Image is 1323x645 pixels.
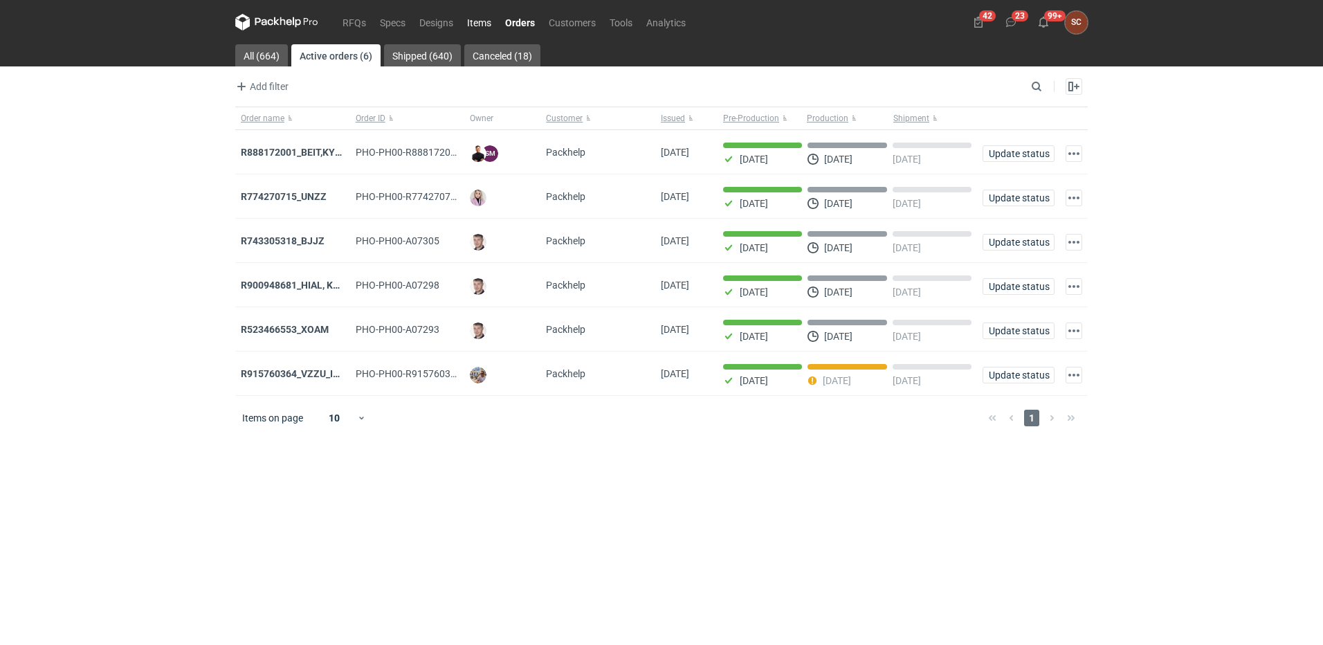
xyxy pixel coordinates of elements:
[718,107,804,129] button: Pre-Production
[540,107,655,129] button: Customer
[412,14,460,30] a: Designs
[804,107,891,129] button: Production
[989,193,1048,203] span: Update status
[356,147,512,158] span: PHO-PH00-R888172001_BEIT,KYHC
[241,368,352,379] a: R915760364_VZZU_IOFY
[723,113,779,124] span: Pre-Production
[546,235,585,246] span: Packhelp
[661,191,689,202] span: 07/10/2025
[542,14,603,30] a: Customers
[546,280,585,291] span: Packhelp
[893,242,921,253] p: [DATE]
[983,367,1055,383] button: Update status
[661,235,689,246] span: 01/10/2025
[241,235,325,246] a: R743305318_BJJZ
[967,11,989,33] button: 42
[470,278,486,295] img: Maciej Sikora
[336,14,373,30] a: RFQs
[983,322,1055,339] button: Update status
[893,198,921,209] p: [DATE]
[350,107,465,129] button: Order ID
[661,147,689,158] span: 13/10/2025
[470,367,486,383] img: Michał Palasek
[893,154,921,165] p: [DATE]
[464,44,540,66] a: Canceled (18)
[1066,234,1082,251] button: Actions
[546,147,585,158] span: Packhelp
[291,44,381,66] a: Active orders (6)
[1028,78,1073,95] input: Search
[1066,190,1082,206] button: Actions
[983,145,1055,162] button: Update status
[470,113,493,124] span: Owner
[241,113,284,124] span: Order name
[546,324,585,335] span: Packhelp
[740,242,768,253] p: [DATE]
[740,331,768,342] p: [DATE]
[1065,11,1088,34] div: Sylwia Cichórz
[482,145,498,162] figcaption: SM
[824,154,852,165] p: [DATE]
[983,234,1055,251] button: Update status
[1024,410,1039,426] span: 1
[983,190,1055,206] button: Update status
[241,147,348,158] a: R888172001_BEIT,KYHC
[356,324,439,335] span: PHO-PH00-A07293
[1065,11,1088,34] button: SC
[241,280,350,291] a: R900948681_HIAL, KMPI
[470,234,486,251] img: Maciej Sikora
[989,370,1048,380] span: Update status
[661,113,685,124] span: Issued
[241,324,329,335] a: R523466553_XOAM
[232,78,289,95] button: Add filter
[989,149,1048,158] span: Update status
[1000,11,1022,33] button: 23
[655,107,718,129] button: Issued
[824,242,852,253] p: [DATE]
[989,237,1048,247] span: Update status
[989,282,1048,291] span: Update status
[661,368,689,379] span: 25/09/2025
[639,14,693,30] a: Analytics
[235,14,318,30] svg: Packhelp Pro
[603,14,639,30] a: Tools
[356,113,385,124] span: Order ID
[807,113,848,124] span: Production
[661,324,689,335] span: 26/09/2025
[241,191,327,202] a: R774270715_UNZZ
[1032,11,1055,33] button: 99+
[1066,322,1082,339] button: Actions
[546,368,585,379] span: Packhelp
[242,411,303,425] span: Items on page
[891,107,977,129] button: Shipment
[983,278,1055,295] button: Update status
[893,287,921,298] p: [DATE]
[823,375,851,386] p: [DATE]
[460,14,498,30] a: Items
[356,280,439,291] span: PHO-PH00-A07298
[893,375,921,386] p: [DATE]
[356,191,490,202] span: PHO-PH00-R774270715_UNZZ
[235,44,288,66] a: All (664)
[661,280,689,291] span: 29/09/2025
[740,287,768,298] p: [DATE]
[740,154,768,165] p: [DATE]
[1066,278,1082,295] button: Actions
[824,331,852,342] p: [DATE]
[233,78,289,95] span: Add filter
[1066,367,1082,383] button: Actions
[893,331,921,342] p: [DATE]
[470,322,486,339] img: Maciej Sikora
[824,287,852,298] p: [DATE]
[384,44,461,66] a: Shipped (640)
[824,198,852,209] p: [DATE]
[893,113,929,124] span: Shipment
[373,14,412,30] a: Specs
